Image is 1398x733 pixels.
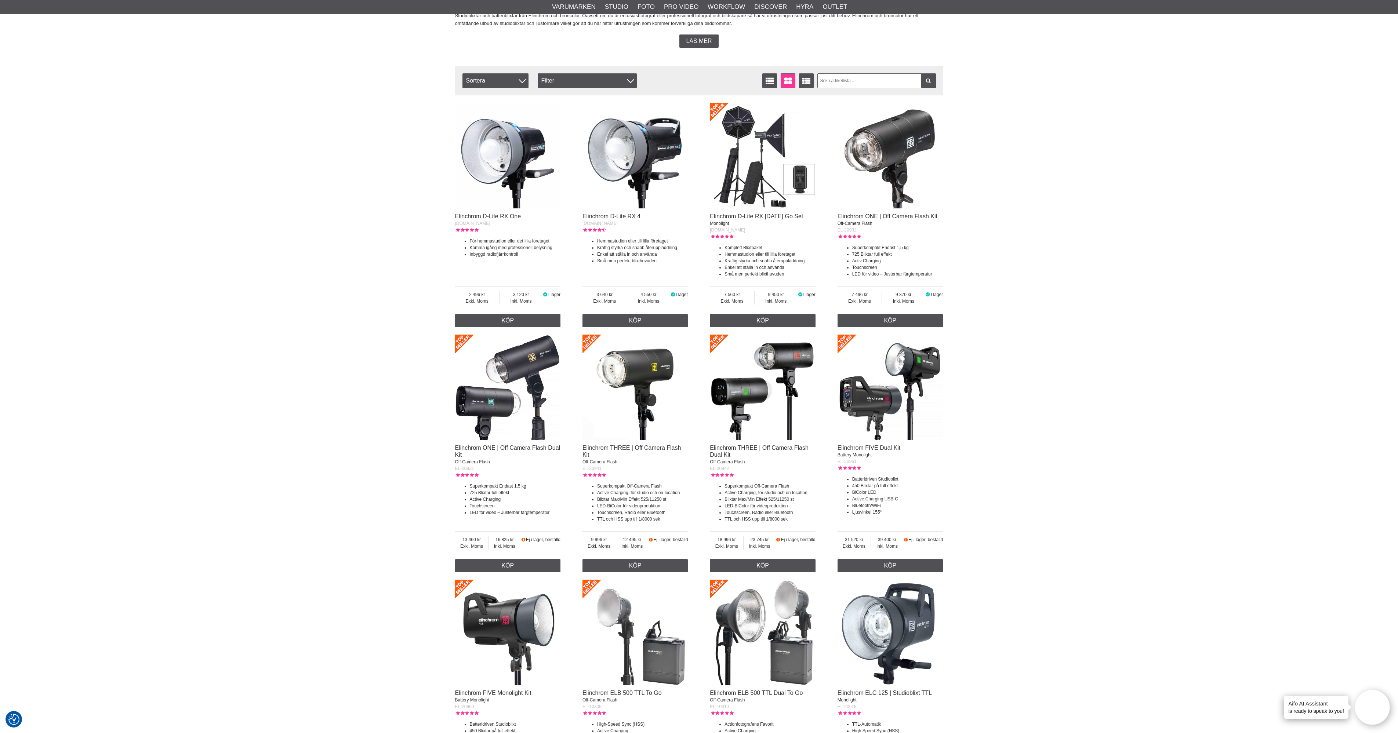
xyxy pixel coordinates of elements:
[605,2,628,12] a: Studio
[470,251,561,258] li: Inbyggd radiofjärrkontroll
[921,73,936,88] a: Filtrera
[582,298,627,304] span: Exkl. Moms
[470,483,561,489] li: Superkompakt Endast 1,5 kg
[597,516,688,522] li: TTL och HSS upp till 1/8000 sek
[455,459,490,464] span: Off-Camera Flash
[470,496,561,503] li: Active Charging
[676,292,688,297] span: I lager
[8,713,19,726] button: Samtyckesinställningar
[455,704,474,709] span: EL-20960
[803,292,815,297] span: I lager
[648,537,654,542] i: Beställd
[455,291,500,298] span: 2 496
[823,2,847,12] a: Outlet
[838,697,857,703] span: Monolight
[852,258,943,264] li: Activ Charging
[455,466,474,471] span: EL-20931
[725,251,816,258] li: Hemmastudion eller till lilla företaget
[710,335,816,440] img: Elinchrom THREE | Off Camera Flash Dual Kit
[455,543,489,550] span: Exkl. Moms
[489,543,520,550] span: Inkl. Moms
[838,452,872,457] span: Battery Monolight
[710,459,745,464] span: Off-Camera Flash
[597,244,688,251] li: Kraftig styrka och snabb återuppladdning
[582,445,681,458] a: Elinchrom THREE | Off Camera Flash Kit
[1288,700,1344,707] h4: Aifo AI Assistant
[616,536,648,543] span: 12 495
[686,38,712,44] span: Läs mer
[838,335,943,440] img: Elinchrom FIVE Dual Kit
[852,489,943,496] li: BiColor LED
[708,2,745,12] a: Workflow
[710,298,754,304] span: Exkl. Moms
[500,298,542,304] span: Inkl. Moms
[455,221,490,226] span: [DOMAIN_NAME]
[455,227,479,233] div: Kundbetyg: 5.00
[725,264,816,271] li: Enkel att ställa in och använda
[725,258,816,264] li: Kraftig styrka och snabb återuppladdning
[838,459,857,464] span: EL-20961
[710,697,745,703] span: Off-Camera Flash
[882,291,925,298] span: 9 370
[470,238,561,244] li: För hemmastudion eller det lilla företaget
[838,543,871,550] span: Exkl. Moms
[470,489,561,496] li: 725 Blixtar full effekt
[838,465,861,471] div: Kundbetyg: 5.00
[755,291,798,298] span: 9 450
[710,710,733,716] div: Kundbetyg: 5.00
[8,714,19,725] img: Revisit consent button
[582,580,688,685] img: Elinchrom ELB 500 TTL To Go
[838,710,861,716] div: Kundbetyg: 5.00
[710,543,743,550] span: Exkl. Moms
[710,103,816,208] img: Elinchrom D-Lite RX 4/4 To Go Set
[838,704,857,709] span: EL-20618
[526,537,560,542] span: Ej i lager, beställd
[871,536,903,543] span: 39 400
[582,227,606,233] div: Kundbetyg: 4.50
[582,710,606,716] div: Kundbetyg: 5.00
[455,12,943,28] p: Studioblixtar och batteriblixtar från Elinchrom och broncolor. Oavsett om du är entusiastfotograf...
[455,335,561,440] img: Elinchrom ONE | Off Camera Flash Dual Kit
[542,292,548,297] i: I lager
[597,503,688,509] li: LED-BiColor för videoproduktion
[725,244,816,251] li: Komplett Blixtpaket
[754,2,787,12] a: Discover
[455,445,560,458] a: Elinchrom ONE | Off Camera Flash Dual Kit
[582,690,662,696] a: Elinchrom ELB 500 TTL To Go
[710,466,729,471] span: EL-20942
[582,466,602,471] span: EL-20941
[710,704,729,709] span: EL-10310
[908,537,943,542] span: Ej i lager, beställd
[710,233,733,240] div: Kundbetyg: 5.00
[796,2,813,12] a: Hyra
[725,489,816,496] li: Active Charging, för studio och on-location
[838,580,943,685] img: Elinchrom ELC 125 | Studioblixt TTL
[838,213,937,219] a: Elinchrom ONE | Off Camera Flash Kit
[852,496,943,502] li: Active Charging USB-C
[710,314,816,327] a: Köp
[597,489,688,496] li: Active Charging, för studio och on-location
[710,536,743,543] span: 18 996
[470,721,561,727] li: Batteridriven Studioblixt
[582,213,640,219] a: Elinchrom D-Lite RX 4
[597,258,688,264] li: Små men perfekt blixthuvuden
[455,314,561,327] a: Köp
[838,298,882,304] span: Exkl. Moms
[455,472,479,478] div: Kundbetyg: 5.00
[710,559,816,572] a: Köp
[838,690,932,696] a: Elinchrom ELC 125 | Studioblixt TTL
[597,483,688,489] li: Superkompakt Off-Camera Flash
[725,516,816,522] li: TTL och HSS upp till 1/8000 sek
[664,2,698,12] a: Pro Video
[548,292,560,297] span: I lager
[882,298,925,304] span: Inkl. Moms
[903,537,908,542] i: Beställd
[582,221,618,226] span: [DOMAIN_NAME]
[762,73,777,88] a: Listvisning
[455,559,561,572] a: Köp
[462,73,529,88] span: Sortera
[838,221,872,226] span: Off-Camera Flash
[838,103,943,208] img: Elinchrom ONE | Off Camera Flash Kit
[455,298,500,304] span: Exkl. Moms
[710,213,803,219] a: Elinchrom D-Lite RX [DATE] Go Set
